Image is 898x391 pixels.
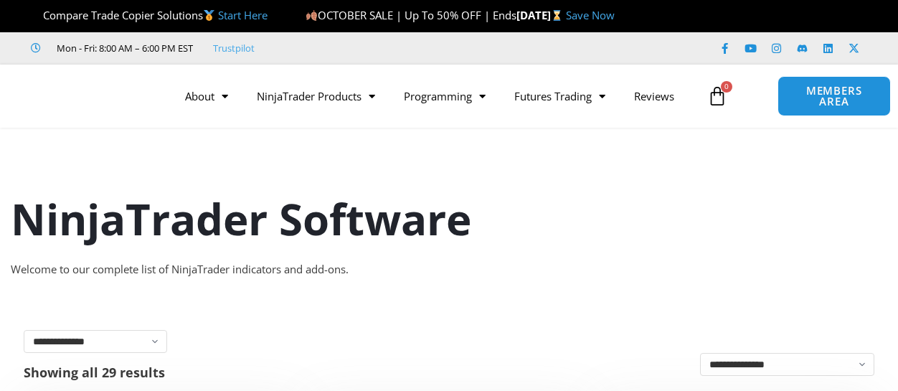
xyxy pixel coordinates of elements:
a: NinjaTrader Products [242,80,389,113]
nav: Menu [171,80,701,113]
strong: [DATE] [516,8,566,22]
div: Welcome to our complete list of NinjaTrader indicators and add-ons. [11,260,887,280]
select: Shop order [700,353,874,376]
img: 🍂 [306,10,317,21]
a: Trustpilot [213,39,255,57]
a: About [171,80,242,113]
span: MEMBERS AREA [793,85,876,107]
a: MEMBERS AREA [778,76,891,116]
img: ⌛ [552,10,562,21]
p: Showing all 29 results [24,366,165,379]
img: LogoAI | Affordable Indicators – NinjaTrader [12,70,166,122]
a: Futures Trading [500,80,620,113]
a: Save Now [566,8,615,22]
span: 0 [721,81,732,93]
a: Programming [389,80,500,113]
img: 🏆 [32,10,42,21]
h1: NinjaTrader Software [11,189,887,249]
a: 0 [686,75,749,117]
a: Reviews [620,80,689,113]
a: Start Here [218,8,268,22]
span: Mon - Fri: 8:00 AM – 6:00 PM EST [53,39,193,57]
span: OCTOBER SALE | Up To 50% OFF | Ends [306,8,516,22]
img: 🥇 [204,10,214,21]
span: Compare Trade Copier Solutions [31,8,268,22]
